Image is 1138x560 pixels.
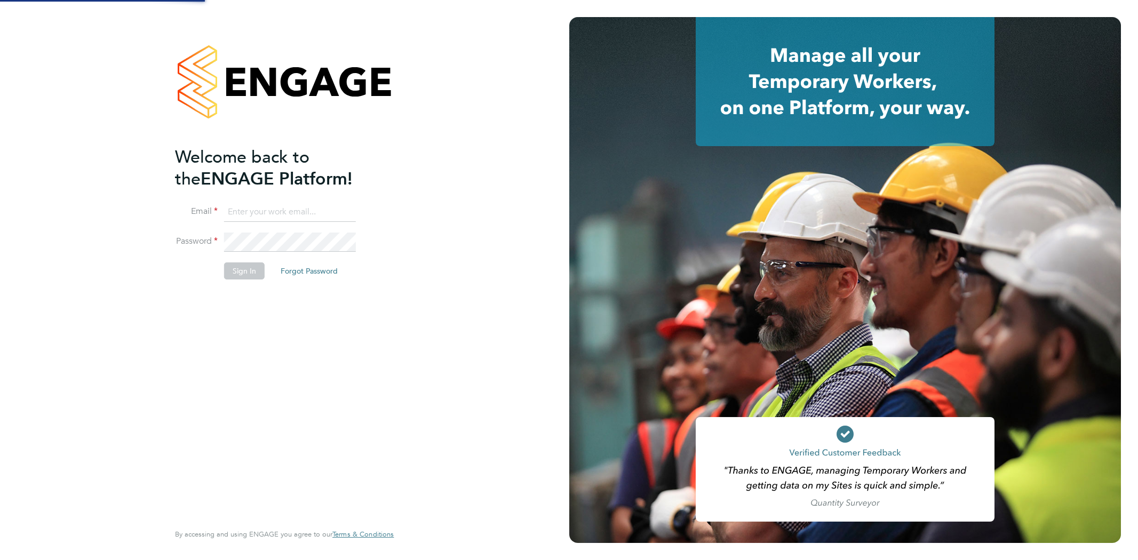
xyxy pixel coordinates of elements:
[332,530,394,539] a: Terms & Conditions
[224,203,356,222] input: Enter your work email...
[175,147,309,189] span: Welcome back to the
[175,530,394,539] span: By accessing and using ENGAGE you agree to our
[332,530,394,539] span: Terms & Conditions
[272,262,346,279] button: Forgot Password
[175,236,218,247] label: Password
[175,206,218,217] label: Email
[175,146,383,190] h2: ENGAGE Platform!
[224,262,265,279] button: Sign In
